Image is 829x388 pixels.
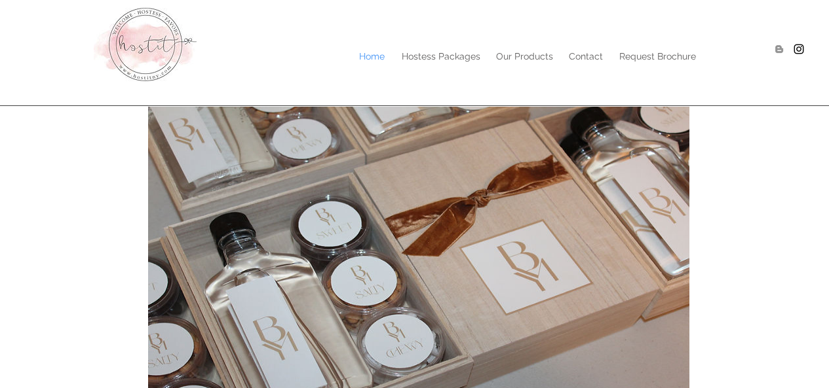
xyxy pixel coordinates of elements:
[773,43,786,56] img: Blogger
[560,46,611,66] a: Contact
[562,46,609,66] p: Contact
[393,46,488,66] a: Hostess Packages
[613,46,703,66] p: Request Brochure
[611,46,704,66] a: Request Brochure
[490,46,560,66] p: Our Products
[353,46,391,66] p: Home
[488,46,560,66] a: Our Products
[773,43,805,56] ul: Social Bar
[350,46,393,66] a: Home
[153,46,704,66] nav: Site
[792,43,805,56] img: Hostitny
[395,46,487,66] p: Hostess Packages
